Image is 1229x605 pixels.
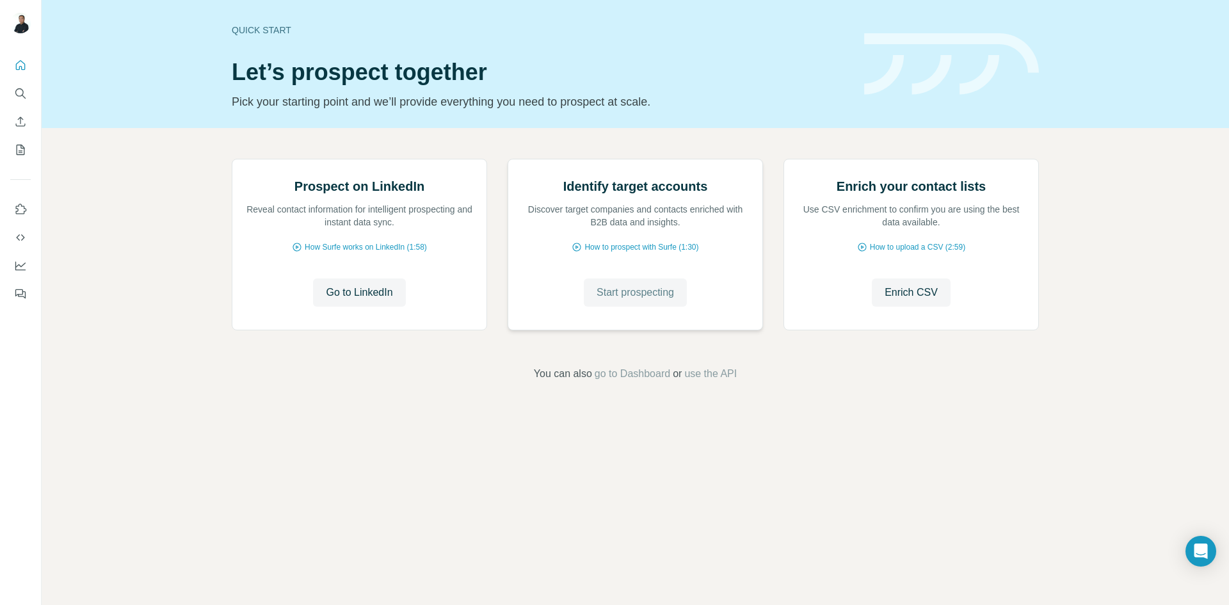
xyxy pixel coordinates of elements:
span: How Surfe works on LinkedIn (1:58) [305,241,427,253]
button: My lists [10,138,31,161]
span: Enrich CSV [885,285,938,300]
button: Quick start [10,54,31,77]
button: Search [10,82,31,105]
button: go to Dashboard [595,366,670,382]
p: Discover target companies and contacts enriched with B2B data and insights. [521,203,750,229]
button: Use Surfe on LinkedIn [10,198,31,221]
p: Pick your starting point and we’ll provide everything you need to prospect at scale. [232,93,849,111]
button: Start prospecting [584,278,687,307]
div: Quick start [232,24,849,36]
span: Start prospecting [597,285,674,300]
h2: Identify target accounts [563,177,708,195]
p: Use CSV enrichment to confirm you are using the best data available. [797,203,1025,229]
button: Dashboard [10,254,31,277]
span: How to prospect with Surfe (1:30) [584,241,698,253]
button: Go to LinkedIn [313,278,405,307]
h2: Prospect on LinkedIn [294,177,424,195]
div: Open Intercom Messenger [1185,536,1216,567]
span: or [673,366,682,382]
img: Avatar [10,13,31,33]
p: Reveal contact information for intelligent prospecting and instant data sync. [245,203,474,229]
span: How to upload a CSV (2:59) [870,241,965,253]
button: Enrich CSV [872,278,951,307]
span: Go to LinkedIn [326,285,392,300]
button: Enrich CSV [10,110,31,133]
h1: Let’s prospect together [232,60,849,85]
button: use the API [684,366,737,382]
span: You can also [534,366,592,382]
button: Use Surfe API [10,226,31,249]
h2: Enrich your contact lists [837,177,986,195]
img: banner [864,33,1039,95]
button: Feedback [10,282,31,305]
